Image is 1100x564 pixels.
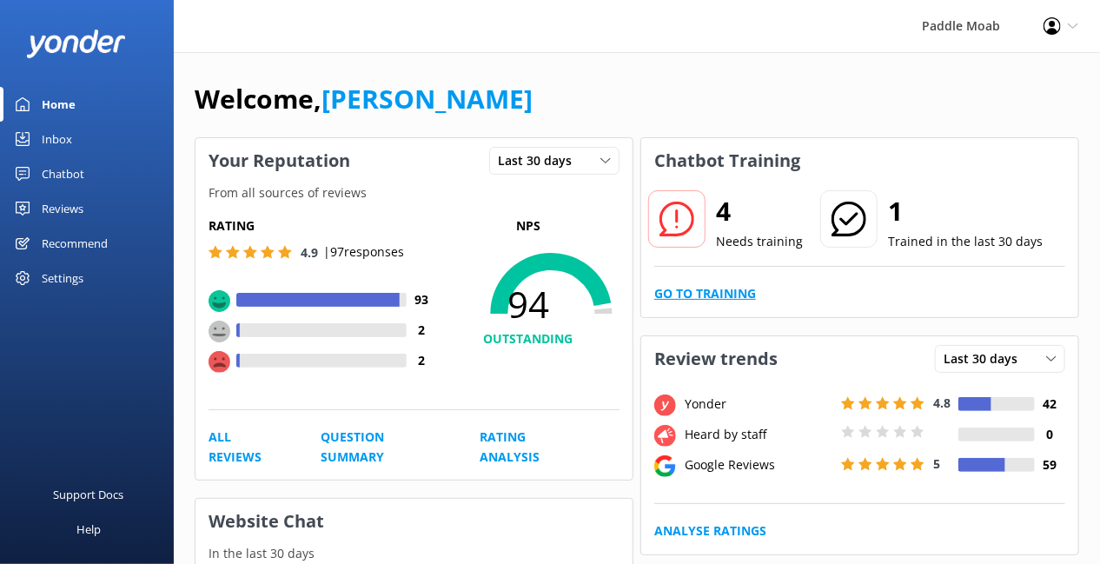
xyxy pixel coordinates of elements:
[209,428,282,467] a: All Reviews
[76,512,101,547] div: Help
[26,30,126,58] img: yonder-white-logo.png
[888,190,1043,232] h2: 1
[680,425,837,444] div: Heard by staff
[195,499,633,544] h3: Website Chat
[407,290,437,309] h4: 93
[321,81,533,116] a: [PERSON_NAME]
[654,284,756,303] a: Go to Training
[641,336,791,382] h3: Review trends
[195,544,633,563] p: In the last 30 days
[641,138,813,183] h3: Chatbot Training
[716,232,803,251] p: Needs training
[195,183,633,202] p: From all sources of reviews
[654,521,766,541] a: Analyse Ratings
[1035,425,1065,444] h4: 0
[437,216,620,236] p: NPS
[209,216,437,236] h5: Rating
[680,395,837,414] div: Yonder
[301,244,318,261] span: 4.9
[323,242,404,262] p: | 97 responses
[680,455,837,474] div: Google Reviews
[407,321,437,340] h4: 2
[42,87,76,122] div: Home
[54,477,124,512] div: Support Docs
[1035,395,1065,414] h4: 42
[716,190,803,232] h2: 4
[42,122,72,156] div: Inbox
[437,329,620,348] h4: OUTSTANDING
[321,428,441,467] a: Question Summary
[42,191,83,226] div: Reviews
[407,351,437,370] h4: 2
[498,151,582,170] span: Last 30 days
[42,261,83,295] div: Settings
[1035,455,1065,474] h4: 59
[42,226,108,261] div: Recommend
[195,138,363,183] h3: Your Reputation
[933,395,951,411] span: 4.8
[888,232,1043,251] p: Trained in the last 30 days
[480,428,580,467] a: Rating Analysis
[944,349,1028,368] span: Last 30 days
[437,282,620,326] span: 94
[195,78,533,120] h1: Welcome,
[933,455,940,472] span: 5
[42,156,84,191] div: Chatbot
